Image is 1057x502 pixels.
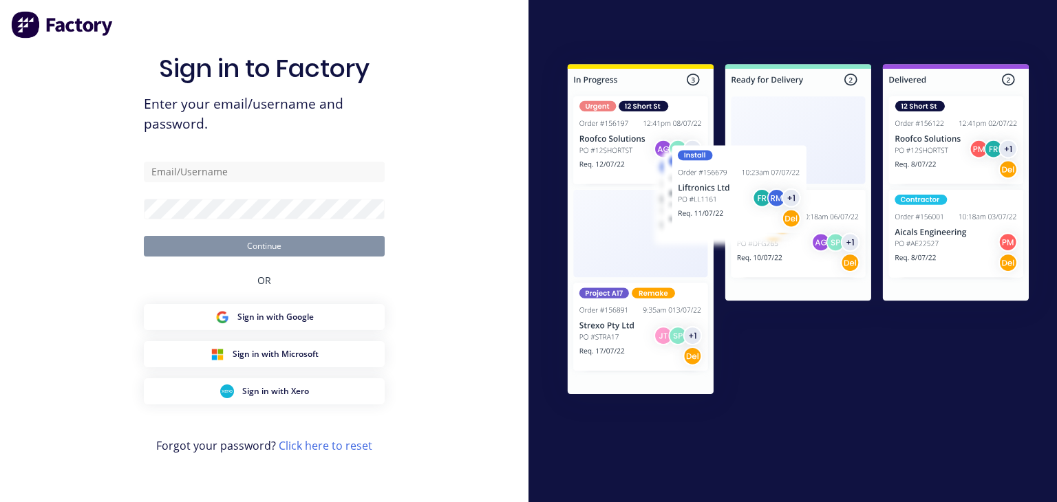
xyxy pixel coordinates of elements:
button: Xero Sign inSign in with Xero [144,378,385,404]
img: Google Sign in [215,310,229,324]
span: Enter your email/username and password. [144,94,385,134]
img: Microsoft Sign in [211,347,224,361]
button: Google Sign inSign in with Google [144,304,385,330]
h1: Sign in to Factory [159,54,370,83]
button: Continue [144,236,385,257]
span: Sign in with Xero [242,385,309,397]
img: Xero Sign in [220,384,234,398]
span: Forgot your password? [156,437,372,454]
span: Sign in with Google [237,311,314,323]
img: Factory [11,11,114,39]
input: Email/Username [144,162,385,182]
div: OR [257,257,271,304]
span: Sign in with Microsoft [233,348,319,360]
img: Sign in [540,39,1057,424]
button: Microsoft Sign inSign in with Microsoft [144,341,385,367]
a: Click here to reset [279,438,372,453]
